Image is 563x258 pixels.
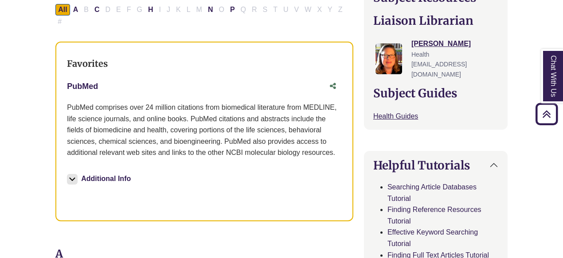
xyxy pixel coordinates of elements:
a: Health Guides [373,112,418,120]
button: Filter Results A [70,4,81,15]
button: Helpful Tutorials [364,151,507,179]
a: Effective Keyword Searching Tutorial [387,228,478,247]
button: Filter Results P [227,4,238,15]
a: [PERSON_NAME] [411,40,471,47]
a: Finding Reference Resources Tutorial [387,206,481,225]
a: PubMed [67,82,98,91]
p: PubMed comprises over 24 million citations from biomedical literature from MEDLINE, life science ... [67,102,342,158]
button: Additional Info [67,173,133,185]
h3: Favorites [67,58,342,69]
div: Alpha-list to filter by first letter of database name [55,5,346,25]
button: Share this database [324,78,342,95]
button: All [55,4,70,15]
button: Filter Results N [205,4,216,15]
span: [EMAIL_ADDRESS][DOMAIN_NAME] [411,61,467,77]
h2: Subject Guides [373,86,498,100]
h2: Liaison Librarian [373,14,498,27]
img: Jessica Moore [375,43,402,74]
span: Health [411,51,429,58]
button: Filter Results H [145,4,156,15]
a: Back to Top [532,108,561,120]
a: Searching Article Databases Tutorial [387,183,477,202]
button: Filter Results C [92,4,102,15]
